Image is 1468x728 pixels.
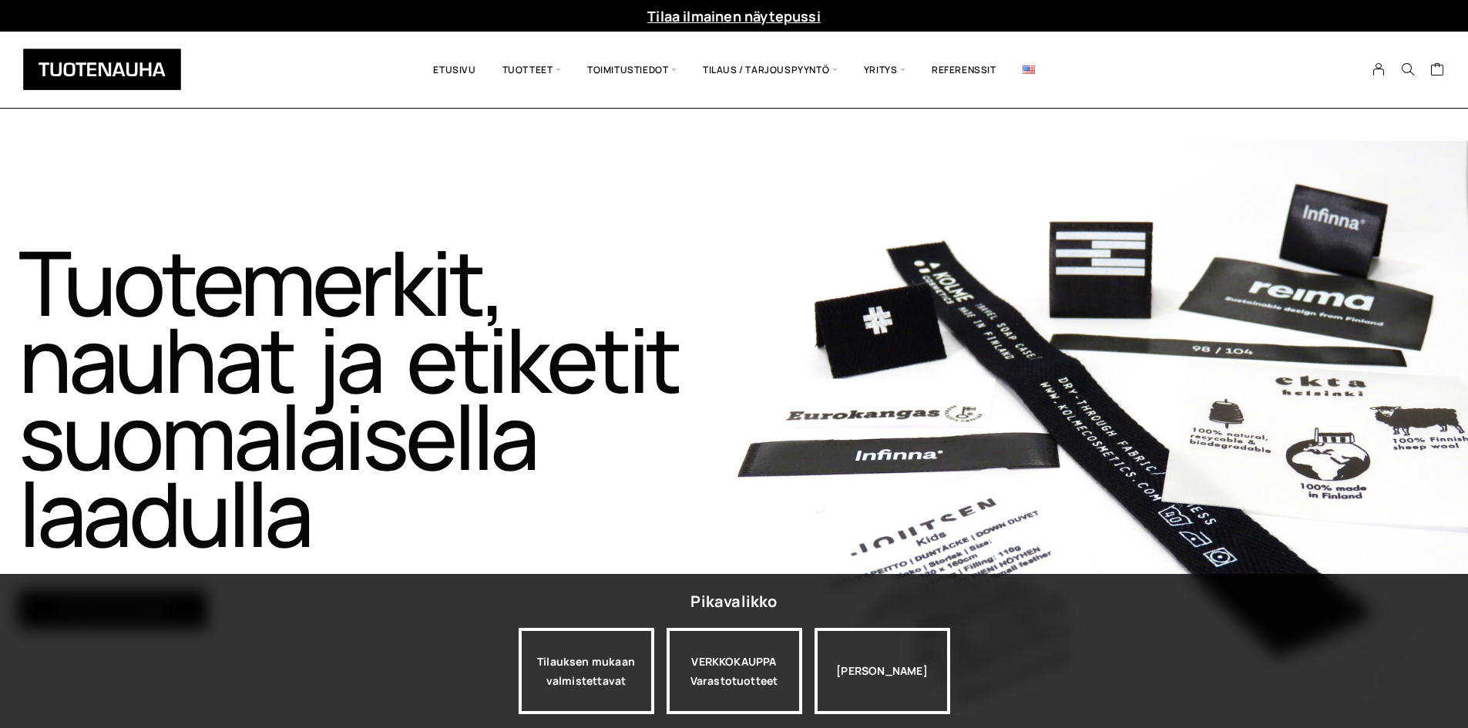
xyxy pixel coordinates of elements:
[23,49,181,90] img: Tuotenauha Oy
[851,43,919,96] span: Yritys
[667,628,802,714] div: VERKKOKAUPPA Varastotuotteet
[690,588,777,616] div: Pikavalikko
[574,43,690,96] span: Toimitustiedot
[420,43,489,96] a: Etusivu
[690,43,851,96] span: Tilaus / Tarjouspyyntö
[647,7,821,25] a: Tilaa ilmainen näytepussi
[489,43,574,96] span: Tuotteet
[919,43,1009,96] a: Referenssit
[18,243,731,552] h1: Tuotemerkit, nauhat ja etiketit suomalaisella laadulla​
[1430,62,1445,80] a: Cart
[1023,65,1035,74] img: English
[519,628,654,714] a: Tilauksen mukaan valmistettavat
[667,628,802,714] a: VERKKOKAUPPAVarastotuotteet
[815,628,950,714] div: [PERSON_NAME]
[1364,62,1394,76] a: My Account
[1393,62,1423,76] button: Search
